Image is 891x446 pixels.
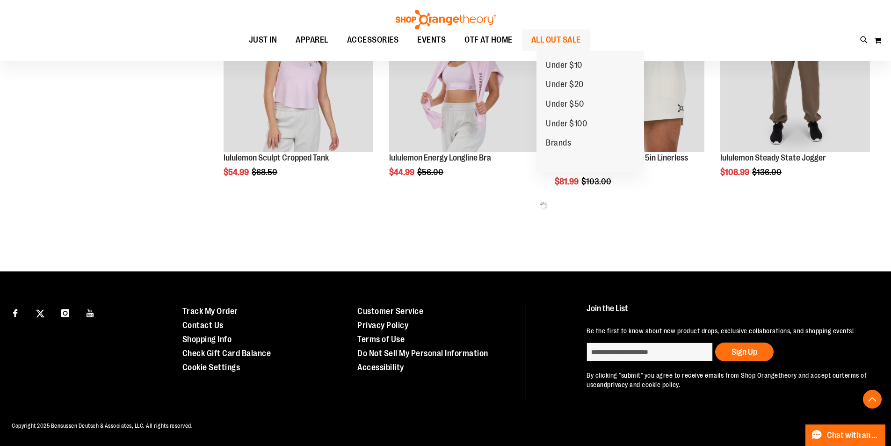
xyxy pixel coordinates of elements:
[863,390,882,409] button: Back To Top
[57,304,73,321] a: Visit our Instagram page
[36,309,44,318] img: Twitter
[224,3,373,153] img: lululemon Sculpt Cropped Tank
[182,335,232,344] a: Shopping Info
[357,321,408,330] a: Privacy Policy
[546,99,584,111] span: Under $50
[296,29,328,51] span: APPAREL
[12,423,193,429] span: Copyright 2025 Bensussen Deutsch & Associates, LLC. All rights reserved.
[531,29,581,51] span: ALL OUT SALE
[805,424,886,446] button: Chat with an Expert
[546,138,571,150] span: Brands
[357,349,488,358] a: Do Not Sell My Personal Information
[546,119,587,131] span: Under $100
[182,349,271,358] a: Check Gift Card Balance
[249,29,277,51] span: JUST IN
[389,168,416,177] span: $44.99
[607,381,680,388] a: privacy and cookie policy.
[464,29,513,51] span: OTF AT HOME
[827,431,880,440] span: Chat with an Expert
[720,168,751,177] span: $108.99
[587,326,869,336] p: Be the first to know about new product drops, exclusive collaborations, and shopping events!
[417,168,445,177] span: $56.00
[224,153,329,162] a: lululemon Sculpt Cropped Tank
[546,60,582,72] span: Under $10
[389,3,539,153] img: lululemon Energy Longline Bra
[732,347,757,357] span: Sign Up
[357,335,405,344] a: Terms of Use
[555,177,580,186] span: $81.99
[32,304,49,321] a: Visit our X page
[82,304,99,321] a: Visit our Youtube page
[347,29,399,51] span: ACCESSORIES
[587,343,713,361] input: enter email
[7,304,23,321] a: Visit our Facebook page
[182,321,224,330] a: Contact Us
[715,343,774,361] button: Sign Up
[389,153,491,162] a: lululemon Energy Longline Bra
[182,307,238,316] a: Track My Order
[587,371,869,389] p: By clicking "submit" you agree to receive emails from Shop Orangetheory and accept our and
[224,3,373,154] a: lululemon Sculpt Cropped Tank
[252,168,279,177] span: $68.50
[394,10,497,29] img: Shop Orangetheory
[224,168,250,177] span: $54.99
[539,201,548,211] img: ias-spinner.gif
[389,3,539,154] a: lululemon Energy Longline Bra
[546,80,584,91] span: Under $20
[720,3,870,154] a: lululemon Steady State JoggerSALE
[720,3,870,153] img: lululemon Steady State Jogger
[752,168,783,177] span: $136.00
[581,177,613,186] span: $103.00
[357,307,423,316] a: Customer Service
[182,363,240,372] a: Cookie Settings
[357,363,404,372] a: Accessibility
[720,153,826,162] a: lululemon Steady State Jogger
[587,304,869,322] h4: Join the List
[417,29,446,51] span: EVENTS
